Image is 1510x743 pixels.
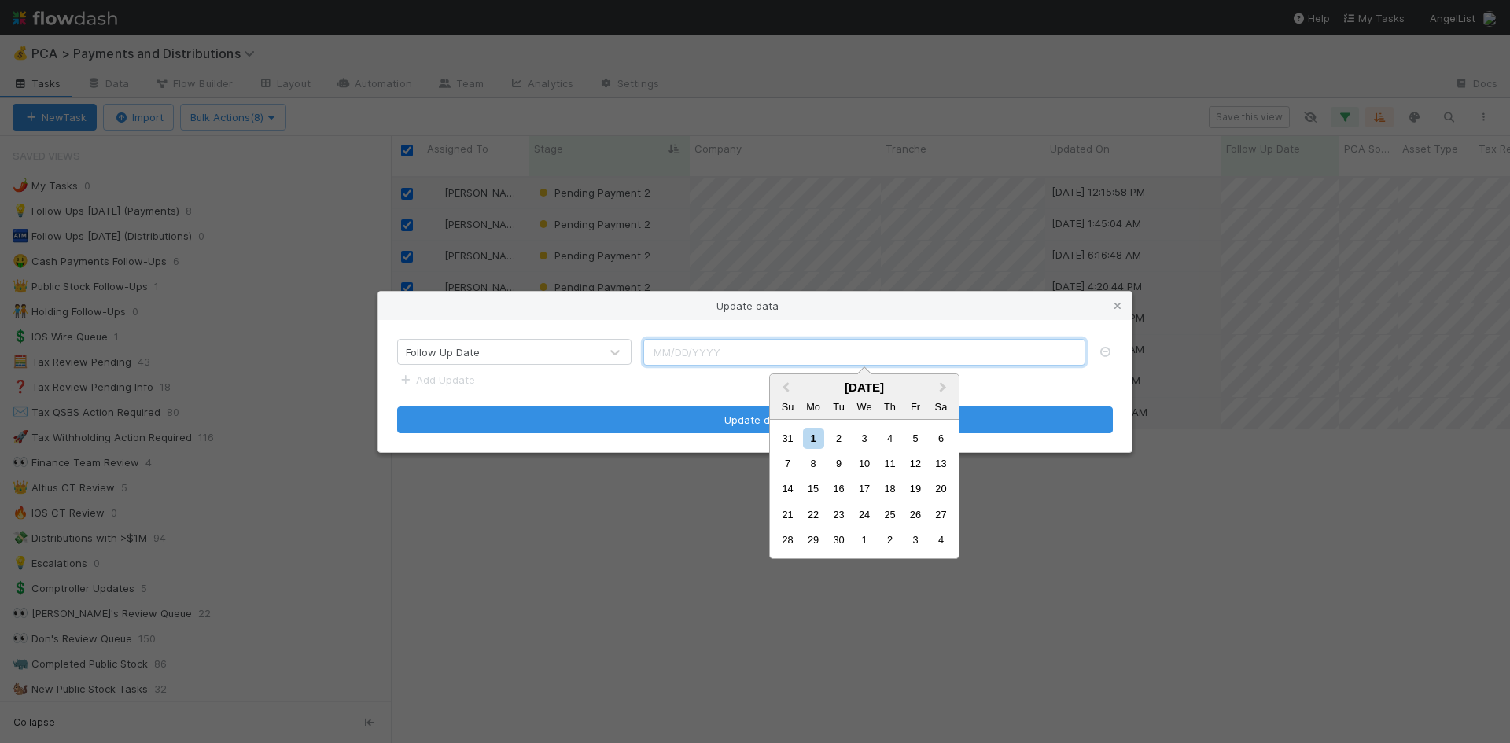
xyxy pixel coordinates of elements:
div: Choose Friday, October 3rd, 2025 [904,529,926,550]
a: Add Update [397,373,475,386]
button: Previous Month [772,376,797,401]
div: Saturday [930,396,952,417]
div: Wednesday [853,396,875,417]
div: Choose Sunday, September 14th, 2025 [777,478,798,499]
input: MM/DD/YYYY [643,339,1085,366]
div: Choose Saturday, September 6th, 2025 [930,428,952,449]
div: Choose Friday, September 19th, 2025 [904,478,926,499]
div: Update data [378,292,1132,320]
div: Choose Sunday, August 31st, 2025 [777,428,798,449]
div: Follow Up Date [406,344,480,360]
div: Choose Tuesday, September 30th, 2025 [828,529,849,550]
div: Choose Monday, September 22nd, 2025 [803,504,824,525]
div: Choose Wednesday, September 10th, 2025 [853,453,875,474]
div: Choose Sunday, September 7th, 2025 [777,453,798,474]
div: Choose Wednesday, October 1st, 2025 [853,529,875,550]
div: Choose Tuesday, September 16th, 2025 [828,478,849,499]
div: Sunday [777,396,798,417]
div: Choose Saturday, September 13th, 2025 [930,453,952,474]
div: Choose Thursday, October 2nd, 2025 [879,529,900,550]
div: Choose Thursday, September 4th, 2025 [879,428,900,449]
div: Choose Monday, September 1st, 2025 [803,428,824,449]
div: Choose Thursday, September 11th, 2025 [879,453,900,474]
div: Choose Monday, September 15th, 2025 [803,478,824,499]
div: Choose Monday, September 29th, 2025 [803,529,824,550]
div: Choose Friday, September 12th, 2025 [904,453,926,474]
div: Choose Monday, September 8th, 2025 [803,453,824,474]
div: Choose Tuesday, September 9th, 2025 [828,453,849,474]
div: Choose Thursday, September 18th, 2025 [879,478,900,499]
button: Next Month [932,376,957,401]
div: Choose Sunday, September 28th, 2025 [777,529,798,550]
div: Choose Friday, September 5th, 2025 [904,428,926,449]
div: Choose Saturday, September 20th, 2025 [930,478,952,499]
div: [DATE] [770,381,959,394]
div: Friday [904,396,926,417]
div: Choose Thursday, September 25th, 2025 [879,504,900,525]
div: Choose Sunday, September 21st, 2025 [777,504,798,525]
div: Choose Wednesday, September 3rd, 2025 [853,428,875,449]
div: Choose Saturday, October 4th, 2025 [930,529,952,550]
div: Month September, 2025 [775,425,953,553]
button: Update data [397,406,1113,433]
div: Monday [803,396,824,417]
div: Choose Friday, September 26th, 2025 [904,504,926,525]
div: Choose Wednesday, September 24th, 2025 [853,504,875,525]
div: Choose Saturday, September 27th, 2025 [930,504,952,525]
div: Choose Tuesday, September 23rd, 2025 [828,504,849,525]
div: Choose Tuesday, September 2nd, 2025 [828,428,849,449]
div: Choose Wednesday, September 17th, 2025 [853,478,875,499]
div: Choose Date [769,373,959,559]
div: Thursday [879,396,900,417]
div: Tuesday [828,396,849,417]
